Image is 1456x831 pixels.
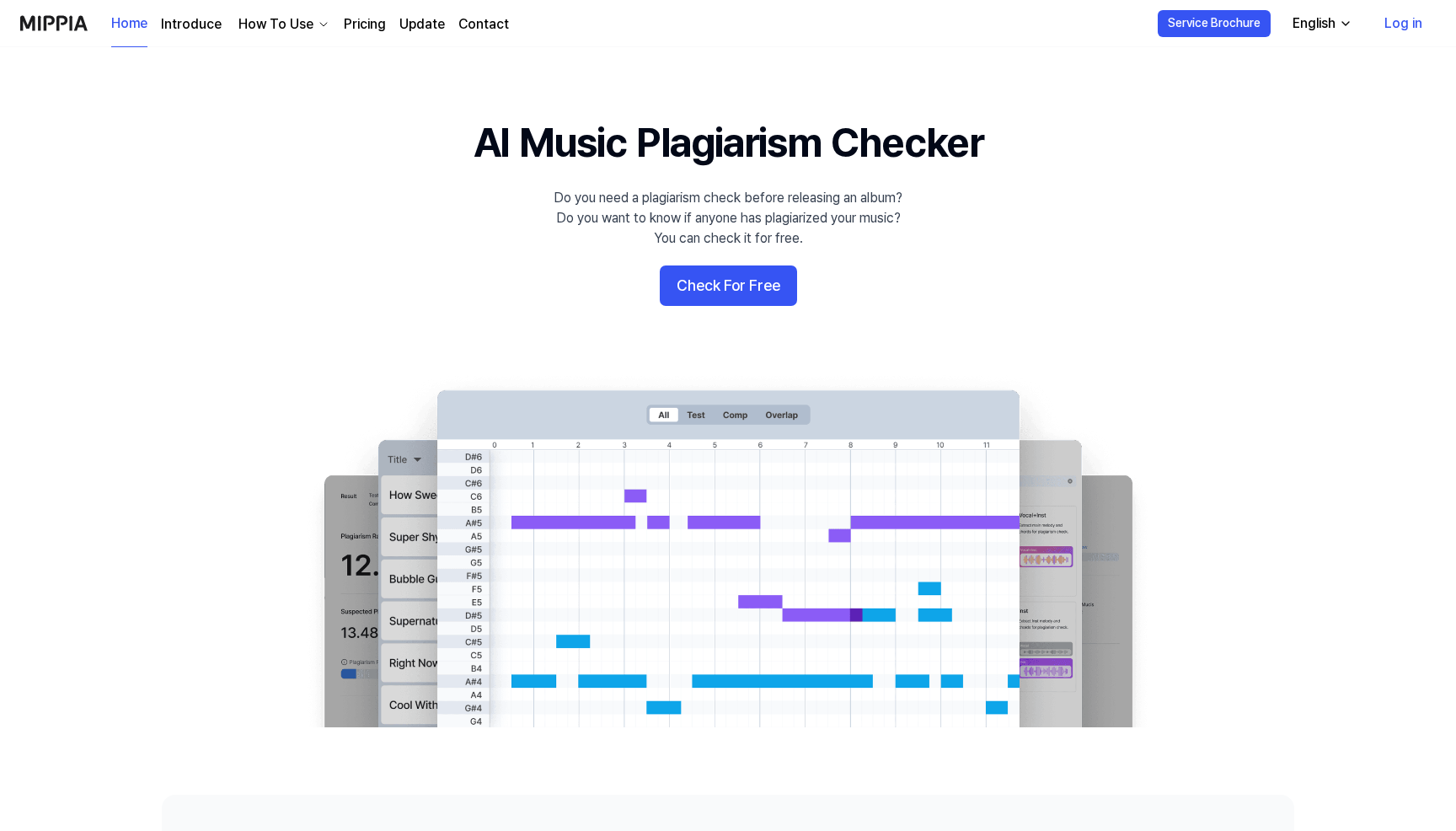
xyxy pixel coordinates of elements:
[1158,10,1271,37] button: Service Brochure
[1279,7,1362,40] button: English
[554,188,902,249] div: Do you need a plagiarism check before releasing an album? Do you want to know if anyone has plagi...
[1289,13,1339,34] div: English
[474,115,983,171] h1: AI Music Plagiarism Checker
[235,14,317,35] div: How To Use
[161,14,222,35] a: Introduce
[111,1,147,47] a: Home
[660,265,797,306] button: Check For Free
[458,14,509,35] a: Contact
[235,14,330,35] button: How To Use
[399,14,445,35] a: Update
[344,14,386,35] a: Pricing
[290,373,1166,727] img: main Image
